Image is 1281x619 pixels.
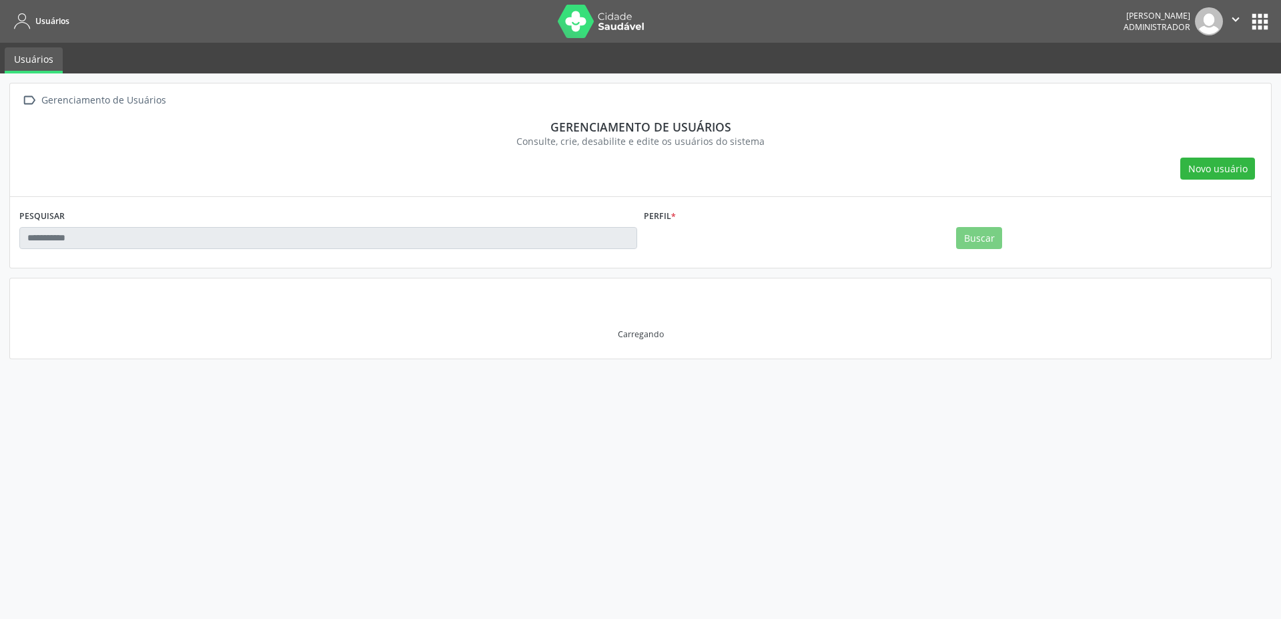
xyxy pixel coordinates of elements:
[35,15,69,27] span: Usuários
[618,329,664,340] div: Carregando
[1180,158,1255,180] button: Novo usuário
[29,120,1252,134] div: Gerenciamento de usuários
[1188,162,1248,176] span: Novo usuário
[5,47,63,73] a: Usuários
[9,10,69,32] a: Usuários
[29,134,1252,148] div: Consulte, crie, desabilite e edite os usuários do sistema
[1124,10,1190,21] div: [PERSON_NAME]
[1228,12,1243,27] i: 
[1195,7,1223,35] img: img
[956,227,1002,250] button: Buscar
[1124,21,1190,33] span: Administrador
[1248,10,1272,33] button: apps
[19,206,65,227] label: PESQUISAR
[19,91,39,110] i: 
[39,91,168,110] div: Gerenciamento de Usuários
[644,206,676,227] label: Perfil
[19,91,168,110] a:  Gerenciamento de Usuários
[1223,7,1248,35] button: 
